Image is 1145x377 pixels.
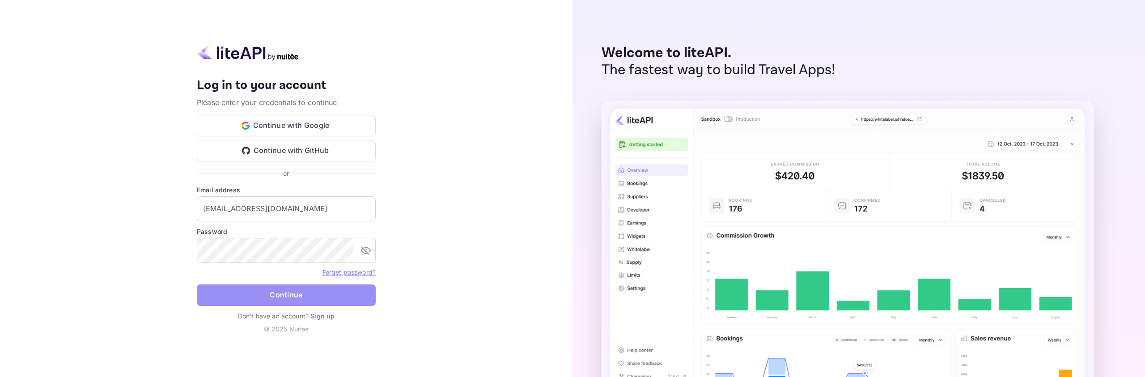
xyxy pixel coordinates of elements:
button: Continue [197,284,376,306]
h4: Log in to your account [197,78,376,93]
label: Email address [197,185,376,195]
a: Sign up [310,312,335,320]
input: Enter your email address [197,196,376,221]
p: © 2025 Nuitee [197,324,376,334]
a: Forget password? [322,267,376,276]
p: or [283,169,289,178]
p: The fastest way to build Travel Apps! [602,62,835,79]
p: Please enter your credentials to continue [197,97,376,108]
label: Password [197,227,376,236]
p: Don't have an account? [197,311,376,321]
button: Continue with Google [197,115,376,136]
button: Continue with GitHub [197,140,376,161]
img: liteapi [197,43,300,61]
a: Forget password? [322,268,376,276]
p: Welcome to liteAPI. [602,45,835,62]
button: toggle password visibility [357,241,375,259]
